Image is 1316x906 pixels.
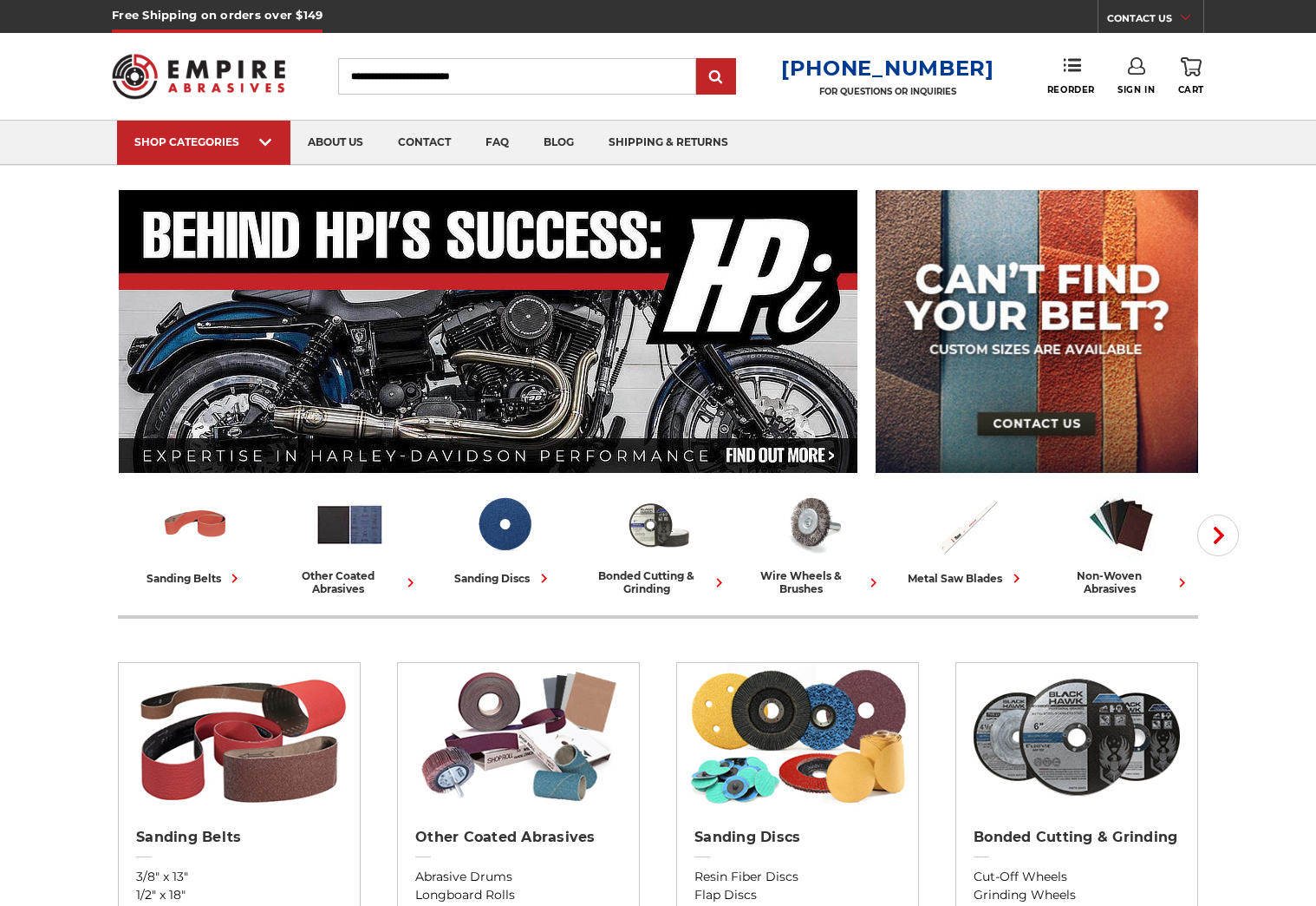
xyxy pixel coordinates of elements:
a: blog [526,121,591,165]
img: promo banner for custom belts. [876,190,1198,473]
img: Bonded Cutting & Grinding [965,663,1189,811]
img: Sanding Belts [127,663,352,811]
a: 3/8" x 13" [136,868,342,886]
img: Sanding Discs [468,489,540,561]
a: Grinding Wheels [974,886,1180,904]
h2: Sanding Belts [136,829,342,846]
img: Sanding Belts [160,489,231,561]
a: sanding belts [125,489,265,588]
a: about us [290,121,381,165]
h2: Bonded Cutting & Grinding [974,829,1180,846]
span: Reorder [1047,84,1095,95]
a: Cut-Off Wheels [974,868,1180,886]
div: wire wheels & brushes [742,569,883,595]
img: Metal Saw Blades [931,489,1003,561]
a: bonded cutting & grinding [588,489,728,595]
a: Abrasive Drums [415,868,622,886]
img: Banner for an interview featuring Horsepower Inc who makes Harley performance upgrades featured o... [119,190,858,473]
a: Cart [1178,57,1204,95]
a: metal saw blades [896,489,1037,588]
a: other coated abrasives [279,489,420,595]
a: contact [381,121,468,165]
div: bonded cutting & grinding [588,569,728,595]
a: sanding discs [433,489,574,588]
img: Other Coated Abrasives [407,663,631,811]
span: Cart [1178,84,1204,95]
button: Next [1197,515,1239,556]
div: SHOP CATEGORIES [134,135,273,148]
img: Bonded Cutting & Grinding [622,489,694,561]
input: Submit [699,60,733,95]
div: sanding discs [455,569,553,588]
div: sanding belts [147,569,244,588]
h2: Other Coated Abrasives [415,829,622,846]
div: non-woven abrasives [1051,569,1191,595]
a: Resin Fiber Discs [694,868,901,886]
img: Non-woven Abrasives [1085,489,1157,561]
img: Wire Wheels & Brushes [777,489,849,561]
a: Flap Discs [694,886,901,904]
span: Sign In [1117,84,1155,95]
img: Sanding Discs [686,663,910,811]
div: other coated abrasives [279,569,420,595]
a: Reorder [1047,57,1095,95]
a: Longboard Rolls [415,886,622,904]
h2: Sanding Discs [694,829,901,846]
a: faq [468,121,526,165]
img: Empire Abrasives [112,43,285,110]
a: shipping & returns [591,121,746,165]
p: FOR QUESTIONS OR INQUIRIES [781,86,994,97]
div: metal saw blades [909,569,1026,588]
a: [PHONE_NUMBER] [781,56,994,81]
a: 1/2" x 18" [136,886,342,904]
a: non-woven abrasives [1051,489,1191,595]
a: CONTACT US [1107,9,1203,33]
a: wire wheels & brushes [742,489,883,595]
img: Other Coated Abrasives [314,489,386,561]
